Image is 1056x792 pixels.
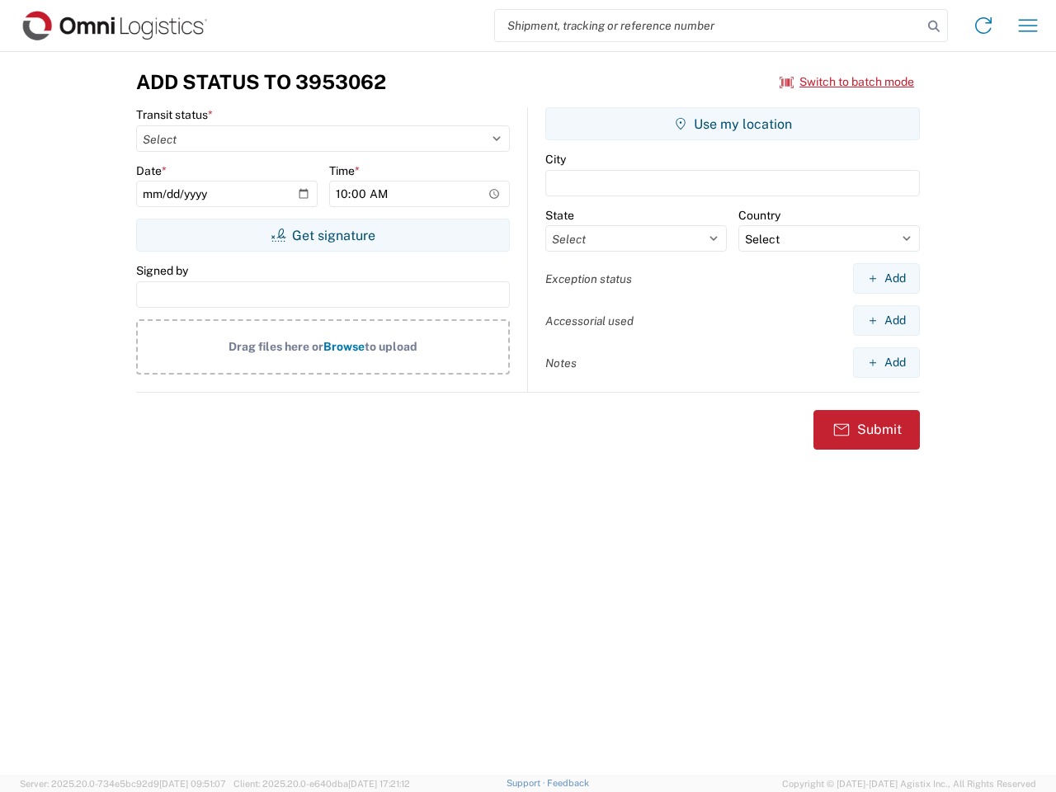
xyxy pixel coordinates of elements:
[495,10,922,41] input: Shipment, tracking or reference number
[782,776,1036,791] span: Copyright © [DATE]-[DATE] Agistix Inc., All Rights Reserved
[323,340,365,353] span: Browse
[136,70,386,94] h3: Add Status to 3953062
[780,68,914,96] button: Switch to batch mode
[545,208,574,223] label: State
[329,163,360,178] label: Time
[853,263,920,294] button: Add
[20,779,226,789] span: Server: 2025.20.0-734e5bc92d9
[136,107,213,122] label: Transit status
[738,208,780,223] label: Country
[365,340,417,353] span: to upload
[545,152,566,167] label: City
[507,778,548,788] a: Support
[159,779,226,789] span: [DATE] 09:51:07
[545,271,632,286] label: Exception status
[545,356,577,370] label: Notes
[136,163,167,178] label: Date
[229,340,323,353] span: Drag files here or
[547,778,589,788] a: Feedback
[348,779,410,789] span: [DATE] 17:21:12
[853,305,920,336] button: Add
[233,779,410,789] span: Client: 2025.20.0-e640dba
[136,263,188,278] label: Signed by
[136,219,510,252] button: Get signature
[545,313,634,328] label: Accessorial used
[545,107,920,140] button: Use my location
[853,347,920,378] button: Add
[813,410,920,450] button: Submit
